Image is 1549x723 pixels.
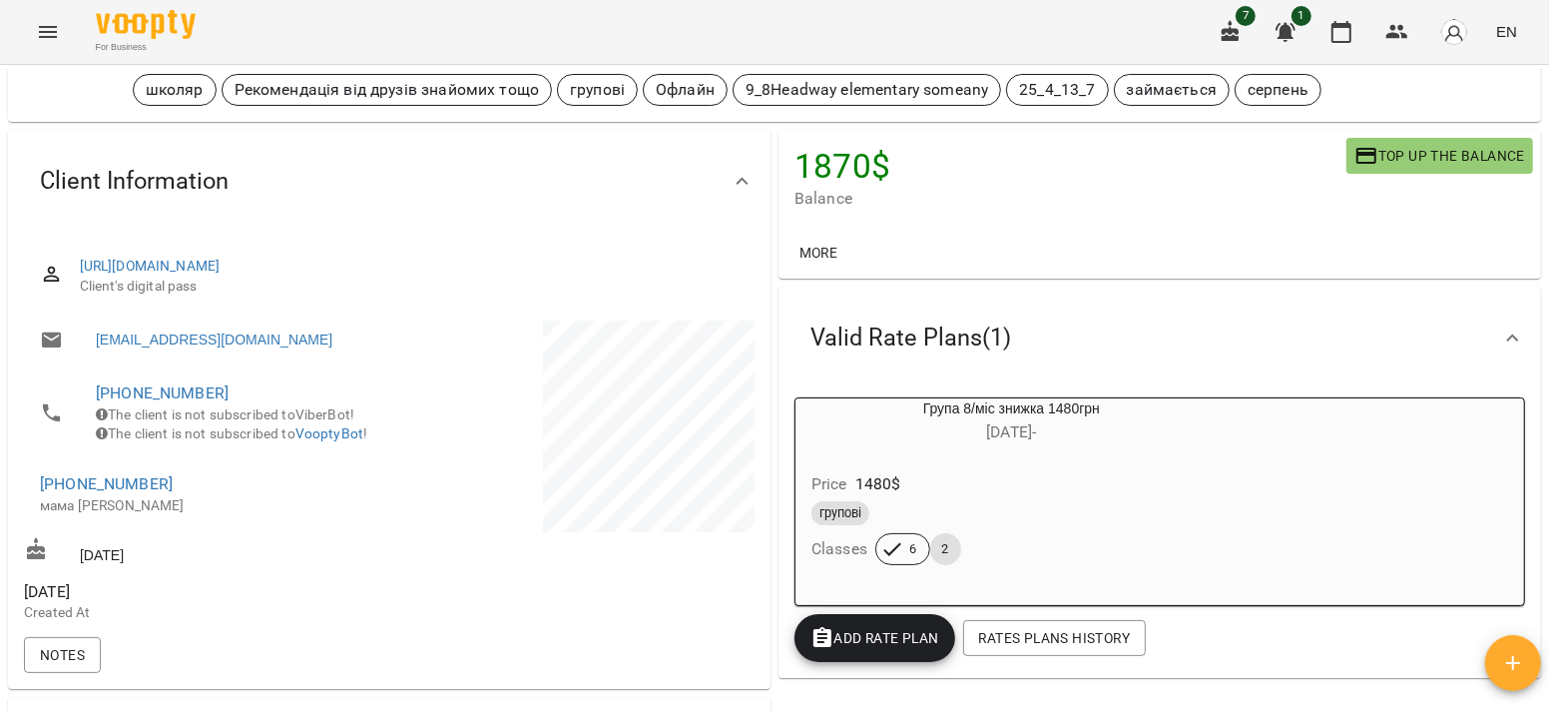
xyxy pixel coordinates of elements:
span: [DATE] [24,580,385,604]
div: Офлайн [643,74,728,106]
span: The client is not subscribed to ! [96,425,367,441]
div: [DATE] [20,533,389,570]
p: групові [570,78,625,102]
h4: 1870 $ [794,146,1346,187]
p: мама [PERSON_NAME] [40,496,369,516]
p: 9_8Headway elementary someany [746,78,988,102]
div: 25_4_13_7 [1006,74,1108,106]
button: Група 8/міс знижка 1480грн[DATE]- Price1480$груповіClasses62 [795,398,1228,589]
span: [DATE] - [986,422,1036,441]
span: Add Rate plan [810,626,939,650]
span: Valid Rate Plans ( 1 ) [810,323,1011,354]
div: Client Information [8,130,771,233]
div: Група 8/міс знижка 1480грн [795,398,1228,446]
span: EN [1496,21,1517,42]
div: школяр [133,74,217,106]
p: 25_4_13_7 [1019,78,1095,102]
button: Top up the balance [1346,138,1533,174]
div: 9_8Headway elementary someany [733,74,1001,106]
div: групові [557,74,638,106]
button: EN [1488,13,1525,50]
button: Menu [24,8,72,56]
h6: Classes [811,535,867,563]
span: Top up the balance [1354,144,1525,168]
p: Рекомендація від друзів знайомих тощо [235,78,539,102]
span: Balance [794,187,1346,211]
a: [PHONE_NUMBER] [96,383,229,402]
span: 7 [1236,6,1256,26]
span: 2 [930,540,961,558]
p: серпень [1248,78,1308,102]
p: Created At [24,603,385,623]
span: Notes [40,643,85,667]
a: [PHONE_NUMBER] [40,474,173,493]
span: Client Information [40,166,229,197]
div: серпень [1235,74,1321,106]
div: Valid Rate Plans(1) [778,287,1541,389]
p: 1480 $ [855,472,901,496]
img: avatar_s.png [1440,18,1468,46]
span: групові [811,504,869,522]
button: More [786,235,850,271]
p: Офлайн [656,78,715,102]
span: 6 [898,540,929,558]
a: VooptyBot [295,425,363,441]
button: Rates Plans History [963,620,1146,656]
div: Рекомендація від друзів знайомих тощо [222,74,552,106]
button: Notes [24,637,101,673]
span: Rates Plans History [979,626,1130,650]
h6: Price [811,470,847,498]
a: [URL][DOMAIN_NAME] [80,258,221,274]
p: школяр [146,78,204,102]
button: Add Rate plan [794,614,955,662]
p: займається [1127,78,1217,102]
img: Voopty Logo [96,10,196,39]
span: 1 [1291,6,1311,26]
span: Client's digital pass [80,277,739,297]
span: More [794,241,842,265]
span: For Business [96,41,196,54]
span: The client is not subscribed to ViberBot! [96,406,354,422]
a: [EMAIL_ADDRESS][DOMAIN_NAME] [96,330,332,350]
div: займається [1114,74,1230,106]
